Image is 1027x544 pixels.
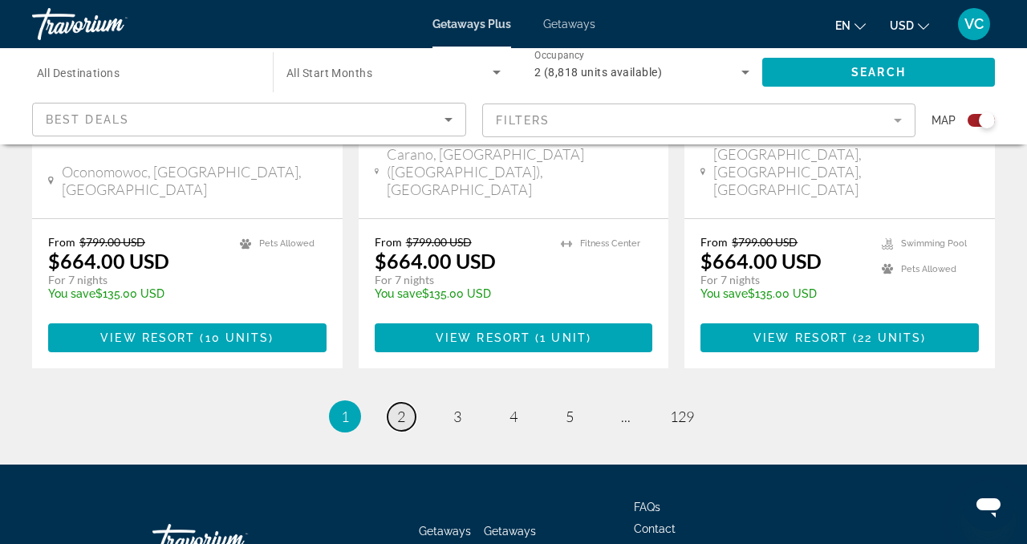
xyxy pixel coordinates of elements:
[406,235,472,249] span: $799.00 USD
[670,408,694,425] span: 129
[48,235,75,249] span: From
[48,273,224,287] p: For 7 nights
[700,249,822,273] p: $664.00 USD
[700,287,866,300] p: $135.00 USD
[901,238,967,249] span: Swimming Pool
[48,287,224,300] p: $135.00 USD
[46,110,453,129] mat-select: Sort by
[205,331,270,344] span: 10 units
[37,67,120,79] span: All Destinations
[79,235,145,249] span: $799.00 USD
[835,19,850,32] span: en
[32,400,995,432] nav: Pagination
[580,238,640,249] span: Fitness Center
[375,273,546,287] p: For 7 nights
[540,331,587,344] span: 1 unit
[534,66,662,79] span: 2 (8,818 units available)
[753,331,848,344] span: View Resort
[963,480,1014,531] iframe: Button to launch messaging window
[848,331,926,344] span: ( )
[732,235,798,249] span: $799.00 USD
[700,287,748,300] span: You save
[62,163,327,198] span: Oconomowoc, [GEOGRAPHIC_DATA], [GEOGRAPHIC_DATA]
[700,273,866,287] p: For 7 nights
[964,16,984,32] span: VC
[375,323,653,352] button: View Resort(1 unit)
[46,113,129,126] span: Best Deals
[100,331,195,344] span: View Resort
[432,18,511,30] a: Getaways Plus
[901,264,956,274] span: Pets Allowed
[436,331,530,344] span: View Resort
[375,235,402,249] span: From
[48,249,169,273] p: $664.00 USD
[375,249,496,273] p: $664.00 USD
[634,522,676,535] a: Contact
[32,3,193,45] a: Travorium
[534,50,585,61] span: Occupancy
[375,287,422,300] span: You save
[543,18,595,30] a: Getaways
[890,19,914,32] span: USD
[48,287,95,300] span: You save
[621,408,631,425] span: ...
[700,235,728,249] span: From
[48,323,327,352] button: View Resort(10 units)
[419,525,471,538] a: Getaways
[851,66,906,79] span: Search
[375,287,546,300] p: $135.00 USD
[762,58,995,87] button: Search
[453,408,461,425] span: 3
[634,501,660,514] a: FAQs
[397,408,405,425] span: 2
[509,408,518,425] span: 4
[566,408,574,425] span: 5
[835,14,866,37] button: Change language
[530,331,591,344] span: ( )
[932,109,956,132] span: Map
[713,145,979,198] span: [GEOGRAPHIC_DATA], [GEOGRAPHIC_DATA], [GEOGRAPHIC_DATA]
[341,408,349,425] span: 1
[858,331,921,344] span: 22 units
[259,238,315,249] span: Pets Allowed
[482,103,916,138] button: Filter
[890,14,929,37] button: Change currency
[700,323,979,352] button: View Resort(22 units)
[387,145,652,198] span: Carano, [GEOGRAPHIC_DATA] ([GEOGRAPHIC_DATA]), [GEOGRAPHIC_DATA]
[953,7,995,41] button: User Menu
[195,331,274,344] span: ( )
[286,67,372,79] span: All Start Months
